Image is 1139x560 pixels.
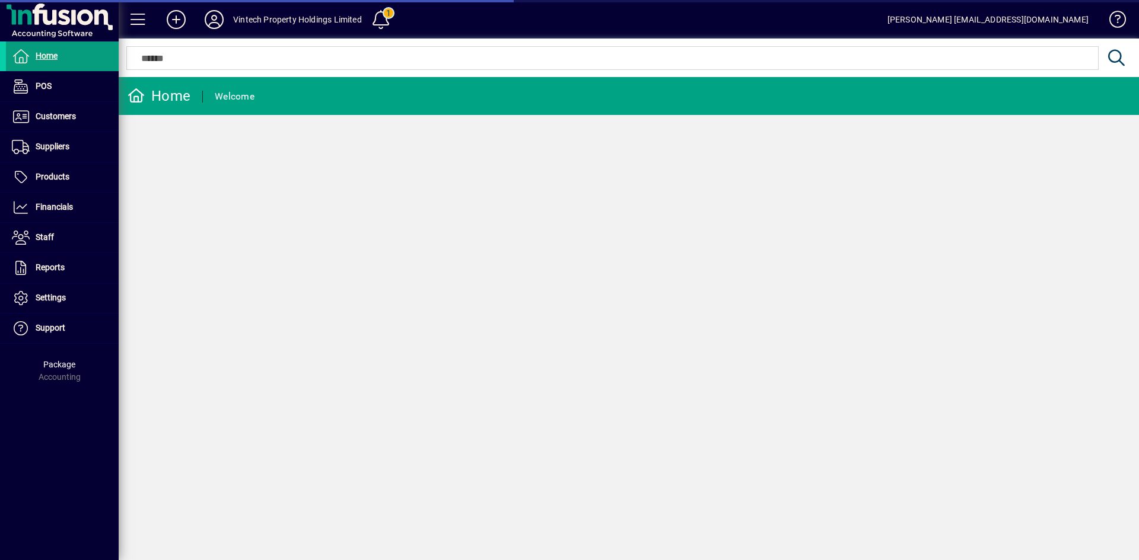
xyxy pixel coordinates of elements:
span: Package [43,360,75,369]
span: Support [36,323,65,332]
span: Staff [36,232,54,242]
a: Reports [6,253,119,283]
a: Financials [6,193,119,222]
a: Products [6,162,119,192]
span: Customers [36,111,76,121]
span: Products [36,172,69,181]
a: Knowledge Base [1100,2,1124,41]
span: Financials [36,202,73,212]
span: Reports [36,263,65,272]
span: POS [36,81,52,91]
span: Settings [36,293,66,302]
a: Settings [6,283,119,313]
div: Vintech Property Holdings Limited [233,10,362,29]
span: Suppliers [36,142,69,151]
span: Home [36,51,58,60]
a: Suppliers [6,132,119,162]
a: Customers [6,102,119,132]
a: POS [6,72,119,101]
div: Home [128,87,190,105]
div: Welcome [215,87,254,106]
a: Support [6,313,119,343]
button: Profile [195,9,233,30]
div: [PERSON_NAME] [EMAIL_ADDRESS][DOMAIN_NAME] [887,10,1089,29]
a: Staff [6,223,119,252]
button: Add [157,9,195,30]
